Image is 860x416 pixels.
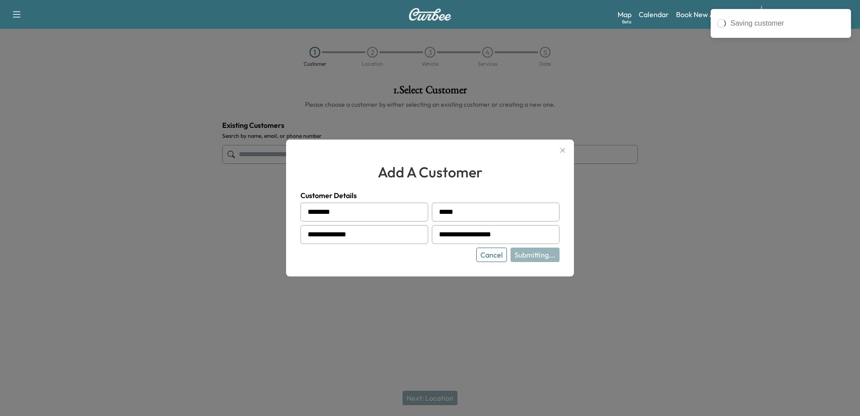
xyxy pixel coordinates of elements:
[676,9,752,20] a: Book New Appointment
[618,9,632,20] a: MapBeta
[300,190,560,201] h4: Customer Details
[300,161,560,183] h2: add a customer
[408,8,452,21] img: Curbee Logo
[476,248,507,262] button: Cancel
[730,18,845,29] div: Saving customer
[622,18,632,25] div: Beta
[639,9,669,20] a: Calendar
